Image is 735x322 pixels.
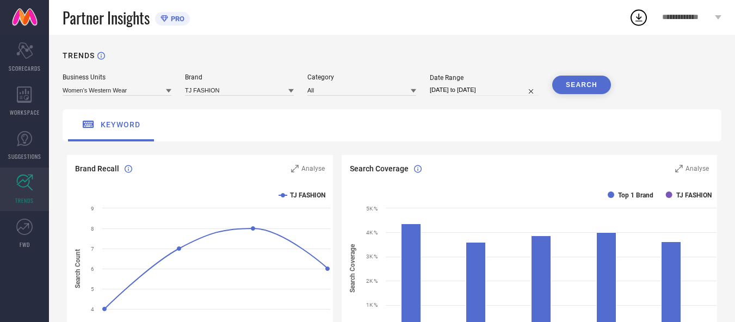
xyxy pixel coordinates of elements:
[15,196,34,205] span: TRENDS
[307,73,416,81] div: Category
[91,246,94,252] text: 7
[366,206,378,212] text: 5K %
[91,226,94,232] text: 8
[91,266,94,272] text: 6
[301,165,325,172] span: Analyse
[63,51,95,60] h1: TRENDS
[675,165,683,172] svg: Zoom
[366,230,378,236] text: 4K %
[185,73,294,81] div: Brand
[91,286,94,292] text: 5
[10,108,40,116] span: WORKSPACE
[685,165,709,172] span: Analyse
[552,76,611,94] button: SEARCH
[618,191,653,199] text: Top 1 Brand
[430,74,539,82] div: Date Range
[63,7,150,29] span: Partner Insights
[366,253,378,259] text: 3K %
[291,165,299,172] svg: Zoom
[290,191,325,199] text: TJ FASHION
[629,8,648,27] div: Open download list
[91,306,94,312] text: 4
[91,206,94,212] text: 9
[676,191,711,199] text: TJ FASHION
[74,249,82,288] tspan: Search Count
[168,15,184,23] span: PRO
[366,302,378,308] text: 1K %
[9,64,41,72] span: SCORECARDS
[8,152,41,160] span: SUGGESTIONS
[75,164,119,173] span: Brand Recall
[366,278,378,284] text: 2K %
[350,164,409,173] span: Search Coverage
[20,240,30,249] span: FWD
[430,84,539,96] input: Select date range
[101,120,140,129] span: keyword
[63,73,171,81] div: Business Units
[348,244,356,293] tspan: Search Coverage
